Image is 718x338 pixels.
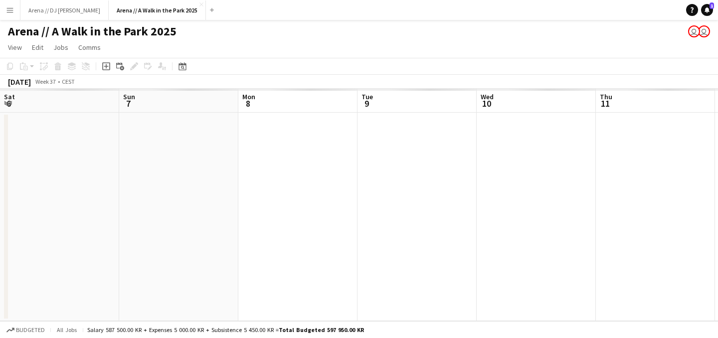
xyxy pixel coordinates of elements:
span: 9 [360,98,373,109]
span: Mon [242,92,255,101]
h1: Arena // A Walk in the Park 2025 [8,24,177,39]
a: Jobs [49,41,72,54]
a: Comms [74,41,105,54]
button: Budgeted [5,325,46,336]
div: CEST [62,78,75,85]
button: Arena // DJ [PERSON_NAME] [20,0,109,20]
a: 1 [701,4,713,16]
span: Tue [361,92,373,101]
span: 6 [2,98,15,109]
span: Edit [32,43,43,52]
div: [DATE] [8,77,31,87]
a: Edit [28,41,47,54]
span: Thu [600,92,612,101]
span: Budgeted [16,327,45,334]
span: Sat [4,92,15,101]
div: Salary 587 500.00 KR + Expenses 5 000.00 KR + Subsistence 5 450.00 KR = [87,326,364,334]
a: View [4,41,26,54]
span: Week 37 [33,78,58,85]
span: 1 [710,2,714,9]
button: Arena // A Walk in the Park 2025 [109,0,206,20]
span: 11 [598,98,612,109]
span: Sun [123,92,135,101]
app-user-avatar: Viktoria Svenskerud [698,25,710,37]
span: 8 [241,98,255,109]
span: 7 [122,98,135,109]
span: Wed [481,92,494,101]
span: View [8,43,22,52]
span: Comms [78,43,101,52]
span: Jobs [53,43,68,52]
span: Total Budgeted 597 950.00 KR [279,326,364,334]
span: All jobs [55,326,79,334]
span: 10 [479,98,494,109]
app-user-avatar: Viktoria Svenskerud [688,25,700,37]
